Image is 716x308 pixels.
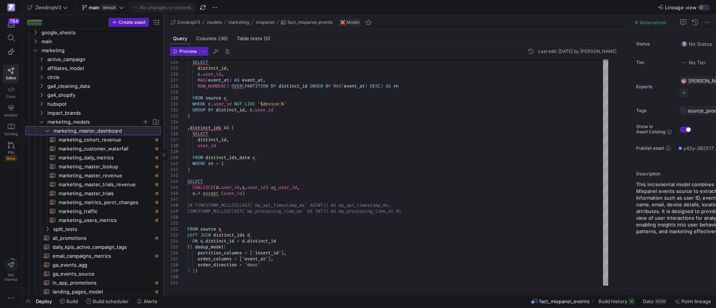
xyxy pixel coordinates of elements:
[203,238,205,244] span: .
[365,83,367,89] span: )
[326,83,331,89] span: BY
[192,190,195,196] span: s
[229,77,232,83] span: )
[170,172,178,178] div: 143
[245,107,247,113] span: ,
[242,256,268,262] span: 'event_at'
[35,4,61,10] span: ZendropV3
[192,238,198,244] span: ON
[170,184,178,190] div: 145
[242,238,245,244] span: d
[198,250,242,256] span: partition_columns
[203,71,221,77] span: user_id
[134,295,161,308] button: Alerts
[170,155,178,161] div: 140
[170,166,178,172] div: 142
[232,125,234,131] span: (
[205,18,224,27] button: models
[187,232,198,238] span: LEFT
[170,59,178,65] div: 124
[247,184,266,190] span: user_id
[245,262,260,268] span: 'desc'
[211,101,213,107] span: .
[170,232,178,238] div: 153
[196,36,228,41] span: Columns
[281,250,284,256] span: ]
[245,184,247,190] span: .
[192,161,205,166] span: WHERE
[213,101,232,107] span: user_id
[679,39,714,49] button: No statusNo Status
[226,137,229,143] span: ,
[234,77,239,83] span: AS
[247,232,250,238] span: d
[195,190,198,196] span: .
[252,250,281,256] span: 'insert_id'
[3,18,19,31] button: 784
[56,295,81,308] button: Build
[6,94,16,99] span: Code
[252,155,255,161] span: c
[245,250,247,256] span: =
[144,298,157,304] span: Alerts
[83,295,132,308] button: Build scheduler
[344,83,365,89] span: event_at
[93,298,129,304] span: Build scheduler
[239,184,242,190] span: ,
[170,131,178,137] div: 136
[213,232,245,238] span: distinct_ids
[679,58,708,67] button: No tierNo Tier
[170,77,178,83] div: 127
[268,256,271,262] span: ]
[4,273,18,282] span: Get started
[640,295,670,308] button: Data603M
[170,125,178,131] div: 135
[315,202,391,208] span: INT)) AS mp_api_timestamp_ms,
[221,161,224,166] span: 1
[247,238,276,244] span: distinct_id
[228,20,249,25] span: marketing
[3,83,19,102] a: Code
[250,250,252,256] span: [
[198,137,226,143] span: distinct_id
[66,298,78,304] span: Build
[370,83,380,89] span: DESC
[224,95,226,101] span: c
[80,3,126,12] button: maindefault
[681,60,687,66] img: No tier
[208,77,229,83] span: event_at
[242,184,245,190] span: s
[170,83,178,89] div: 128
[187,244,190,250] span: {
[279,184,297,190] span: user_id
[192,131,208,137] span: SELECT
[318,208,401,214] span: NT)) AS mp_processing_time_ms #}
[195,268,198,274] span: }
[224,190,242,196] span: user_id
[170,196,178,202] div: 147
[187,202,315,208] span: {# TIMESTAMP_MILLIS(CAST(`mp_api_timestamp_ms` AS
[655,298,666,304] div: 603M
[170,262,178,268] div: 158
[216,161,219,166] span: =
[4,131,18,136] span: Catalog
[239,262,242,268] span: =
[4,113,18,117] span: Monitor
[198,83,224,89] span: ROW_NUMBER
[170,71,178,77] div: 126
[170,149,178,155] div: 139
[595,295,638,308] button: Build history
[36,298,52,304] span: Deploy
[3,102,19,120] a: Monitor
[3,1,19,14] a: https://storage.googleapis.com/y42-prod-data-exchange/images/qZXOSqkTtPuVcXVzF40oUlM07HVTwZXfPK0U...
[239,256,242,262] span: [
[284,250,286,256] span: ,
[237,238,239,244] span: =
[198,71,200,77] span: c
[200,238,203,244] span: s
[192,101,205,107] span: WHERE
[187,166,190,172] span: )
[198,143,216,149] span: user_id
[208,107,213,113] span: BY
[264,36,270,41] span: (0)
